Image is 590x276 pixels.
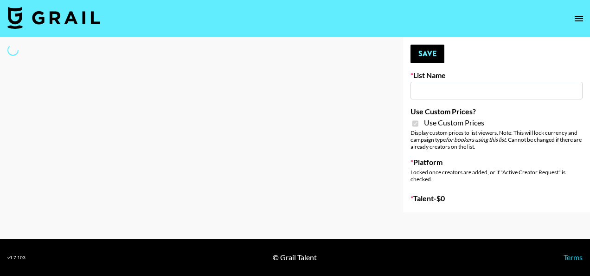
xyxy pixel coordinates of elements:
button: Save [410,45,444,63]
div: Locked once creators are added, or if "Active Creator Request" is checked. [410,169,583,183]
a: Terms [564,253,583,262]
label: List Name [410,71,583,80]
span: Use Custom Prices [424,118,484,127]
div: v 1.7.103 [7,255,26,261]
label: Platform [410,158,583,167]
div: Display custom prices to list viewers. Note: This will lock currency and campaign type . Cannot b... [410,129,583,150]
label: Use Custom Prices? [410,107,583,116]
img: Grail Talent [7,7,100,29]
em: for bookers using this list [446,136,506,143]
label: Talent - $ 0 [410,194,583,203]
button: open drawer [570,9,588,28]
div: © Grail Talent [273,253,317,262]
